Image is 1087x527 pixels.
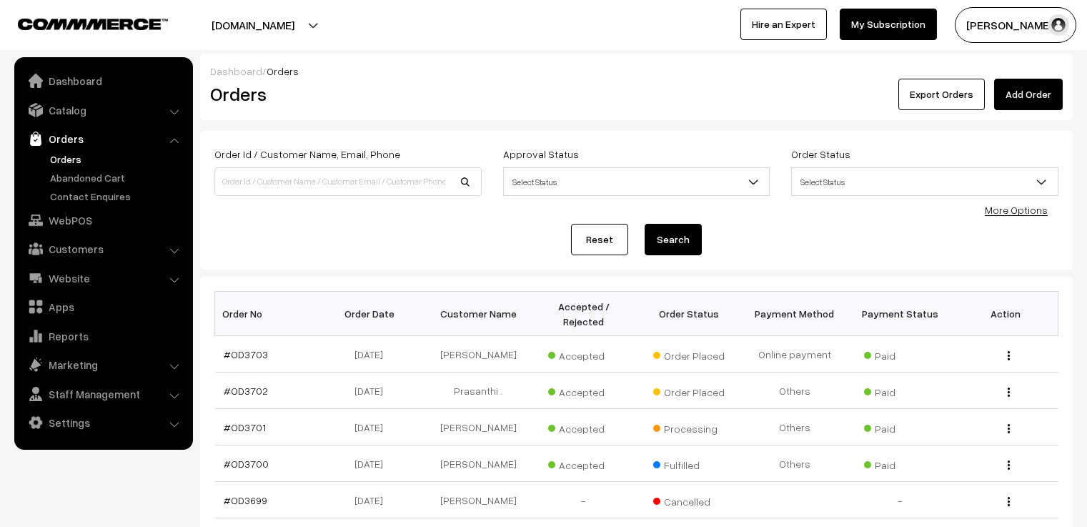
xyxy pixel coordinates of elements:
img: COMMMERCE [18,19,168,29]
span: Fulfilled [653,454,725,473]
button: [PERSON_NAME] C [955,7,1076,43]
th: Accepted / Rejected [531,292,637,336]
th: Customer Name [426,292,532,336]
th: Order Status [637,292,743,336]
input: Order Id / Customer Name / Customer Email / Customer Phone [214,167,482,196]
span: Select Status [791,167,1058,196]
span: Select Status [792,169,1058,194]
span: Order Placed [653,345,725,363]
td: Others [742,445,848,482]
th: Order Date [320,292,426,336]
img: Menu [1008,351,1010,360]
label: Order Id / Customer Name, Email, Phone [214,147,400,162]
td: - [848,482,953,518]
label: Order Status [791,147,850,162]
a: Website [18,265,188,291]
a: Dashboard [18,68,188,94]
span: Order Placed [653,381,725,400]
td: Prasanthi . [426,373,532,409]
span: Paid [864,454,935,473]
span: Select Status [503,167,770,196]
span: Processing [653,418,725,436]
a: Catalog [18,97,188,123]
button: [DOMAIN_NAME] [162,7,344,43]
h2: Orders [210,83,480,105]
span: Accepted [548,454,620,473]
td: Others [742,409,848,445]
img: Menu [1008,388,1010,397]
span: Select Status [504,169,770,194]
td: Online payment [742,336,848,373]
a: Apps [18,294,188,320]
a: Abandoned Cart [46,170,188,185]
a: Orders [18,126,188,152]
th: Order No [215,292,321,336]
span: Cancelled [653,491,725,509]
button: Search [645,224,702,255]
button: Export Orders [898,79,985,110]
span: Paid [864,418,935,436]
a: COMMMERCE [18,14,143,31]
a: Staff Management [18,381,188,407]
img: Menu [1008,424,1010,433]
td: [PERSON_NAME] [426,336,532,373]
img: Menu [1008,497,1010,506]
td: - [531,482,637,518]
a: Orders [46,152,188,167]
span: Accepted [548,345,620,363]
a: #OD3703 [224,348,268,360]
th: Action [953,292,1058,336]
td: [DATE] [320,336,426,373]
th: Payment Status [848,292,953,336]
a: WebPOS [18,207,188,233]
td: [DATE] [320,373,426,409]
td: [DATE] [320,409,426,445]
a: Hire an Expert [740,9,827,40]
a: Settings [18,410,188,435]
td: [DATE] [320,482,426,518]
td: Others [742,373,848,409]
a: Add Order [994,79,1063,110]
a: Contact Enquires [46,189,188,204]
div: / [210,64,1063,79]
td: [PERSON_NAME] [426,482,532,518]
td: [PERSON_NAME] [426,445,532,482]
a: My Subscription [840,9,937,40]
img: user [1048,14,1069,36]
a: #OD3701 [224,421,266,433]
a: Reset [571,224,628,255]
a: Marketing [18,352,188,378]
a: Customers [18,236,188,262]
th: Payment Method [742,292,848,336]
a: More Options [985,204,1048,216]
label: Approval Status [503,147,579,162]
img: Menu [1008,460,1010,470]
td: [DATE] [320,445,426,482]
span: Paid [864,381,935,400]
span: Orders [267,65,299,77]
a: #OD3700 [224,458,269,470]
td: [PERSON_NAME] [426,409,532,445]
span: Accepted [548,381,620,400]
a: #OD3699 [224,494,267,506]
span: Accepted [548,418,620,436]
span: Paid [864,345,935,363]
a: #OD3702 [224,385,268,397]
a: Reports [18,323,188,349]
a: Dashboard [210,65,262,77]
